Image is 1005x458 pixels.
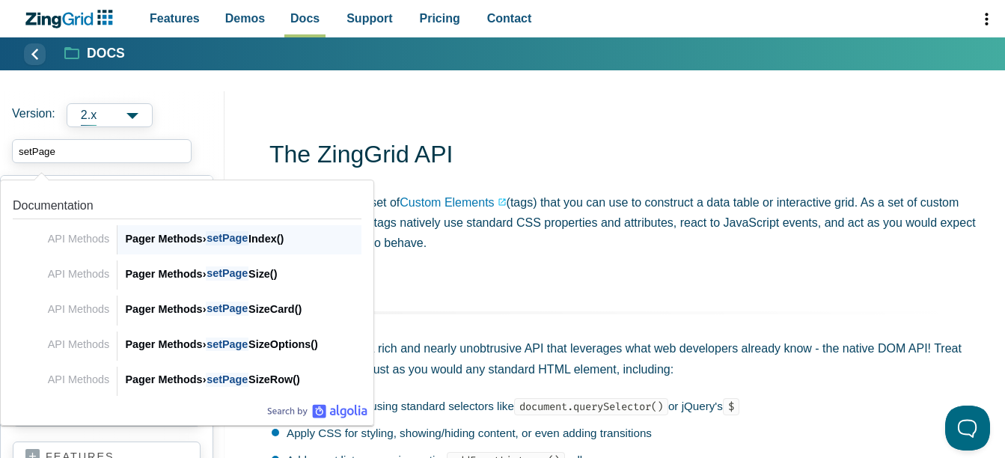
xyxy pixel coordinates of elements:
[7,254,367,290] a: Link to the result
[7,186,367,254] a: Link to the result
[206,266,248,281] span: setPage
[267,404,367,419] a: Algolia
[125,265,361,283] div: Pager Methods Size()
[48,373,109,385] span: API Methods
[400,192,506,213] a: Custom Elements
[125,300,361,318] div: Pager Methods SizeCard()
[206,373,248,387] span: setPage
[269,192,981,254] p: ZingGrid defines a set of (tags) that you can use to construct a data table or interactive grid. ...
[203,303,207,315] span: ›
[125,230,361,248] div: Pager Methods Index()
[48,268,109,280] span: API Methods
[7,326,367,361] a: Link to the result
[48,338,109,350] span: API Methods
[12,139,192,163] input: search input
[203,373,207,385] span: ›
[48,233,109,245] span: API Methods
[487,8,532,28] span: Contact
[206,302,248,316] span: setPage
[225,8,265,28] span: Demos
[269,338,981,379] p: ZingGrid supports a rich and nearly unobtrusive API that leverages what web developers already kn...
[203,338,207,350] span: ›
[945,406,990,451] iframe: Help Scout Beacon - Open
[206,338,248,352] span: setPage
[125,335,361,353] div: Pager Methods SizeOptions()
[272,424,981,442] li: Apply CSS for styling, showing/hiding content, or even adding transitions
[272,397,981,415] li: Select elements using standard selectors like or jQuery's
[13,199,94,212] span: Documentation
[7,290,367,325] a: Link to the result
[723,398,739,415] code: $
[150,8,200,28] span: Features
[269,139,981,173] h1: The ZingGrid API
[420,8,460,28] span: Pricing
[12,103,55,127] span: Version:
[125,370,361,388] div: Pager Methods SizeRow()
[206,231,248,245] span: setPage
[12,103,213,127] label: Versions
[514,398,668,415] code: document.querySelector()
[203,268,207,280] span: ›
[7,361,367,396] a: Link to the result
[267,404,367,419] div: Search by
[48,303,109,315] span: API Methods
[203,233,207,245] span: ›
[346,8,392,28] span: Support
[65,45,125,63] a: Docs
[290,8,320,28] span: Docs
[24,10,120,28] a: ZingChart Logo. Click to return to the homepage
[87,47,125,61] strong: Docs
